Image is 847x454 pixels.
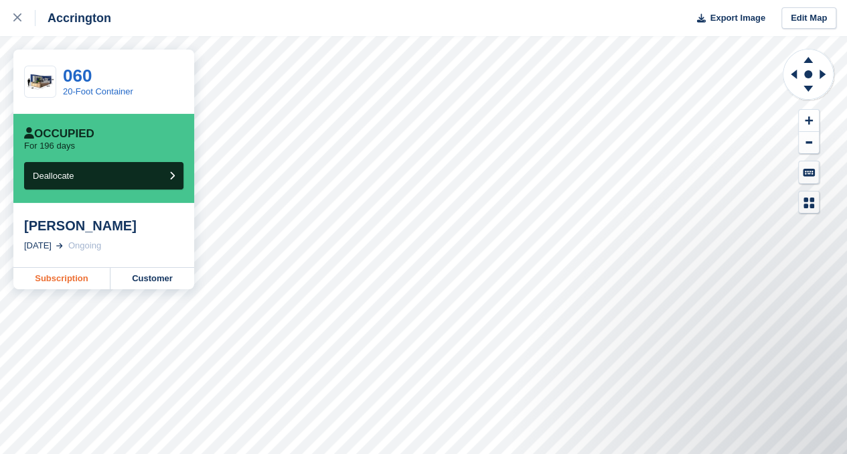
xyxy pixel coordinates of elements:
[24,162,183,190] button: Deallocate
[110,268,194,289] a: Customer
[13,268,110,289] a: Subscription
[35,10,111,26] div: Accrington
[68,239,101,252] div: Ongoing
[799,132,819,154] button: Zoom Out
[63,66,92,86] a: 060
[24,127,94,141] div: Occupied
[25,70,56,94] img: 20-ft-container%20(12).jpg
[24,218,183,234] div: [PERSON_NAME]
[799,161,819,183] button: Keyboard Shortcuts
[799,110,819,132] button: Zoom In
[24,239,52,252] div: [DATE]
[781,7,836,29] a: Edit Map
[689,7,765,29] button: Export Image
[799,192,819,214] button: Map Legend
[63,86,133,96] a: 20-Foot Container
[24,141,75,151] p: For 196 days
[33,171,74,181] span: Deallocate
[710,11,765,25] span: Export Image
[56,243,63,248] img: arrow-right-light-icn-cde0832a797a2874e46488d9cf13f60e5c3a73dbe684e267c42b8395dfbc2abf.svg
